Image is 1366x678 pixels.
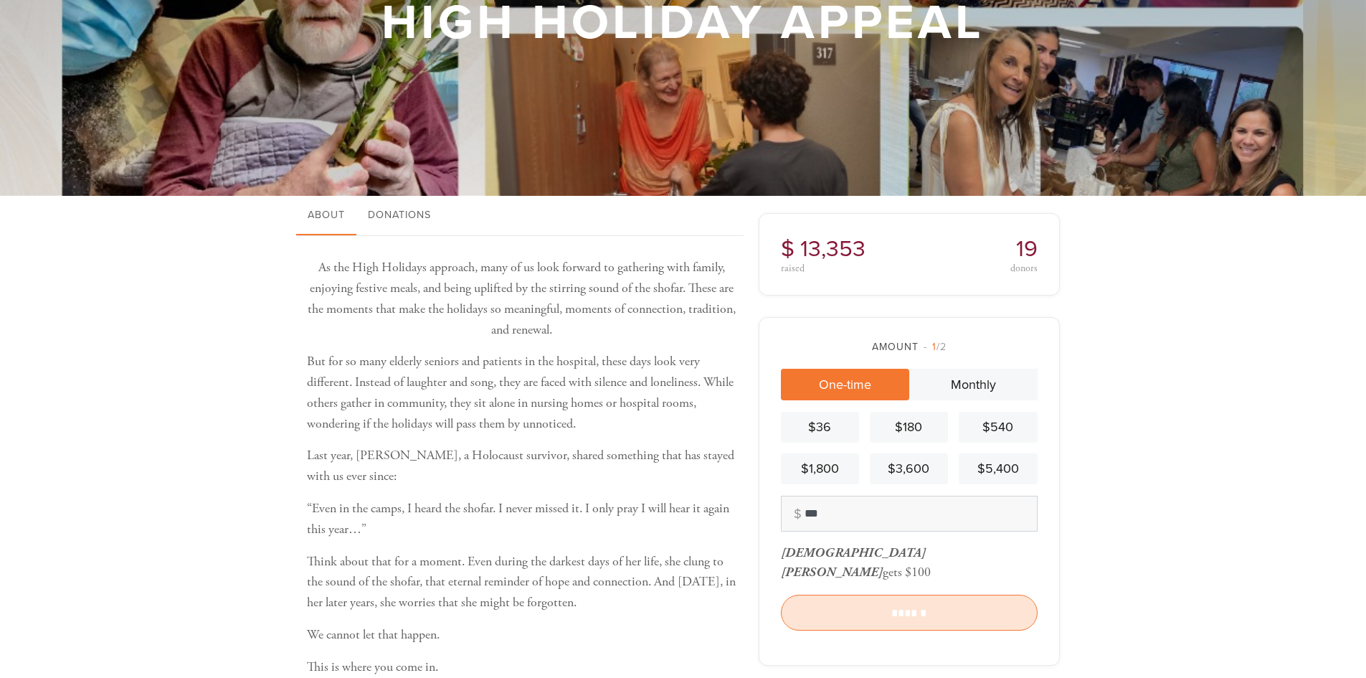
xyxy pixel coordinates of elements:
a: $5,400 [959,453,1037,484]
a: $1,800 [781,453,859,484]
p: Think about that for a moment. Even during the darkest days of her life, she clung to the sound o... [307,552,737,613]
div: gets [781,545,926,580]
p: As the High Holidays approach, many of us look forward to gathering with family, enjoying festive... [307,258,737,340]
div: $3,600 [876,459,942,479]
div: $5,400 [964,459,1031,479]
p: This is where you come in. [307,657,737,678]
div: donors [914,263,1038,273]
a: $36 [781,412,859,443]
span: $ [781,235,795,263]
a: Donations [356,196,442,236]
div: raised [781,263,905,273]
span: 1 [932,341,936,353]
a: One-time [781,369,909,400]
a: $540 [959,412,1037,443]
div: $100 [905,564,931,580]
a: About [296,196,356,236]
span: /2 [924,341,947,353]
a: Monthly [909,369,1038,400]
div: $36 [787,418,853,437]
h2: 19 [914,235,1038,263]
p: We cannot let that happen. [307,625,737,646]
a: $3,600 [870,453,948,484]
p: Last year, [PERSON_NAME], a Holocaust survivor, shared something that has stayed with us ever since: [307,446,737,487]
div: $1,800 [787,459,853,479]
p: But for so many elderly seniors and patients in the hospital, these days look very different. Ins... [307,352,737,434]
p: “Even in the camps, I heard the shofar. I never missed it. I only pray I will hear it again this ... [307,499,737,540]
a: $180 [870,412,948,443]
div: Amount [781,339,1038,354]
span: [DEMOGRAPHIC_DATA][PERSON_NAME] [781,545,926,580]
div: $540 [964,418,1031,437]
div: $180 [876,418,942,437]
span: 13,353 [800,235,865,263]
